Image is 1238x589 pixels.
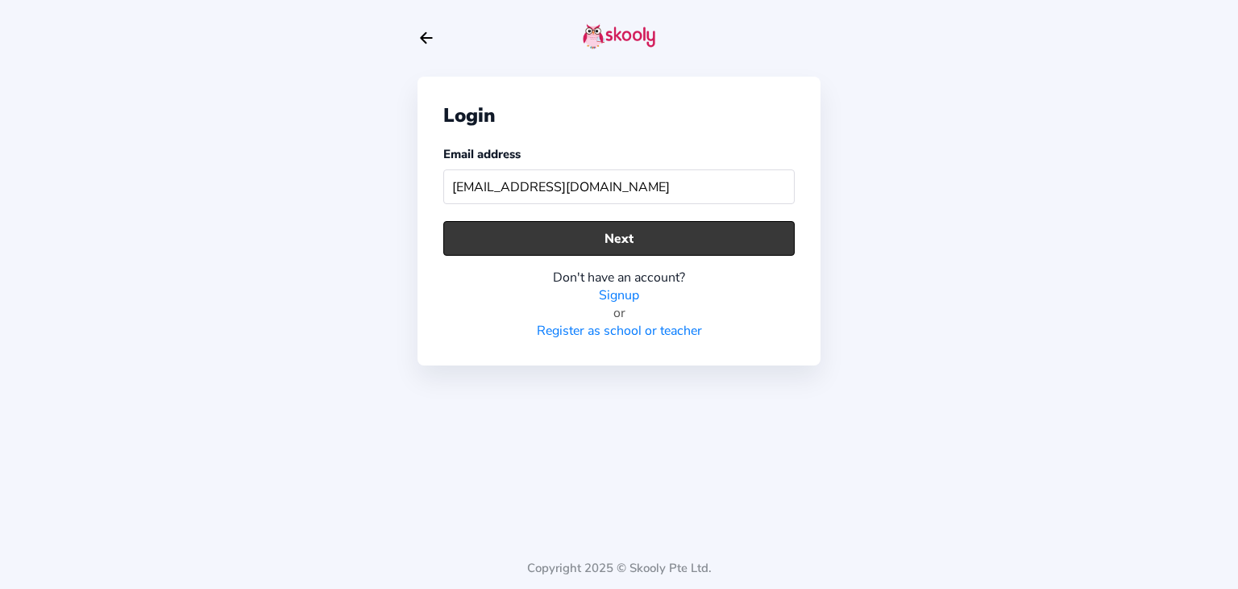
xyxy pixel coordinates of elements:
[443,304,795,322] div: or
[599,286,639,304] a: Signup
[418,29,435,47] button: arrow back outline
[443,169,795,204] input: Your email address
[443,269,795,286] div: Don't have an account?
[443,221,795,256] button: Next
[443,146,521,162] label: Email address
[583,23,655,49] img: skooly-logo.png
[537,322,702,340] a: Register as school or teacher
[443,102,795,128] div: Login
